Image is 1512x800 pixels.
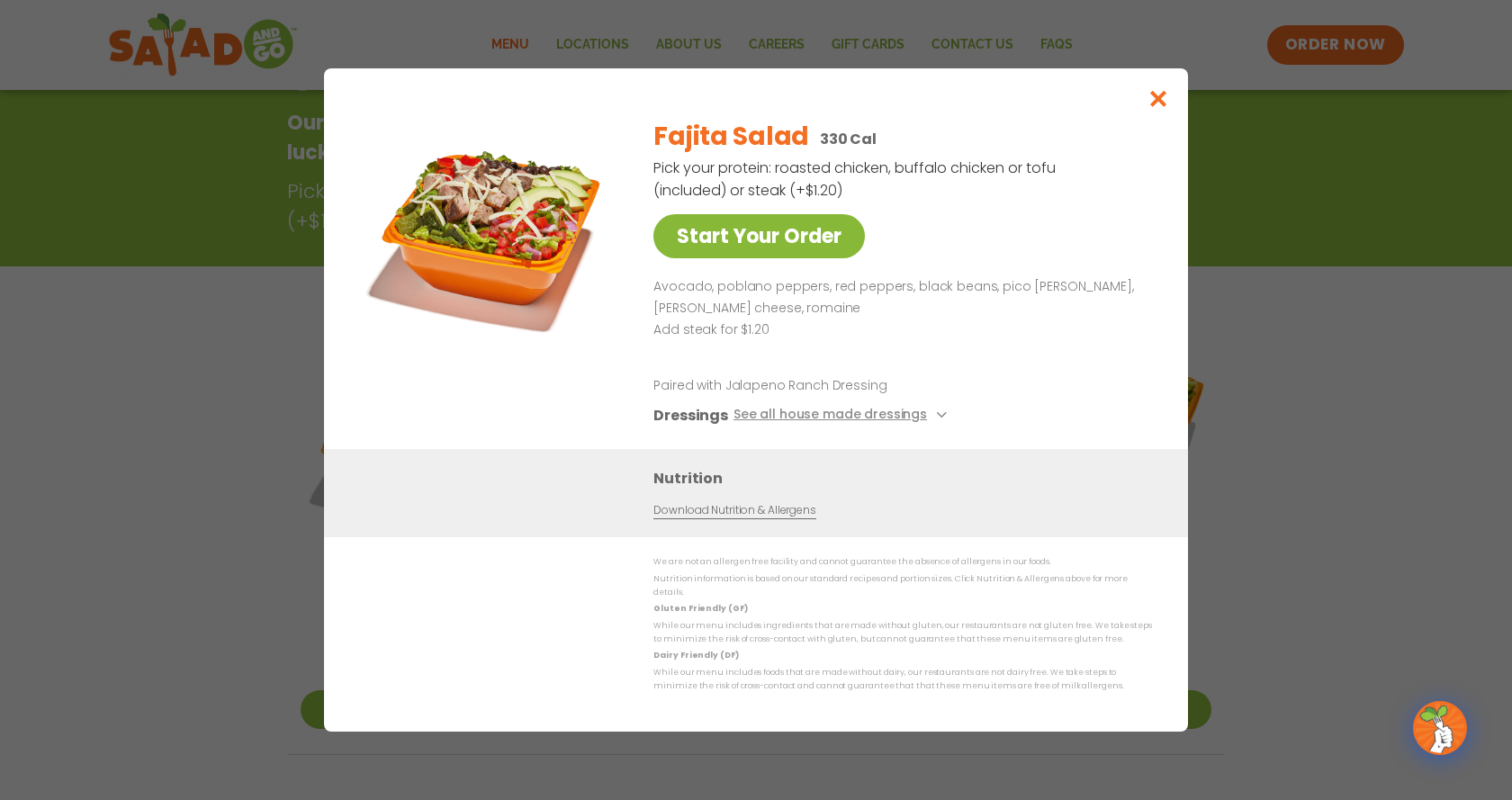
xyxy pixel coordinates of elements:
[653,118,809,156] h2: Fajita Salad
[653,555,1152,569] p: We are not an allergen free facility and cannot guarantee the absence of allergens in our foods.
[653,665,1152,693] p: While our menu includes foods that are made without dairy, our restaurants are not dairy free. We...
[653,650,738,661] strong: Dairy Friendly (DF)
[653,603,747,614] strong: Gluten Friendly (GF)
[653,276,1145,319] p: Avocado, poblano peppers, red peppers, black beans, pico [PERSON_NAME], [PERSON_NAME] cheese, rom...
[1129,68,1188,129] button: Close modal
[653,319,1145,341] p: Add steak for $1.20
[1415,703,1465,753] img: wpChatIcon
[653,376,986,395] p: Paired with Jalapeno Ranch Dressing
[653,572,1152,600] p: Nutrition information is based on our standard recipes and portion sizes. Click Nutrition & Aller...
[653,619,1152,647] p: While our menu includes ingredients that are made without gluten, our restaurants are not gluten ...
[653,404,728,427] h3: Dressings
[364,104,616,356] img: Featured product photo for Fajita Salad
[653,467,1161,490] h3: Nutrition
[820,128,877,150] p: 330 Cal
[733,404,952,427] button: See all house made dressings
[653,157,1058,202] p: Pick your protein: roasted chicken, buffalo chicken or tofu (included) or steak (+$1.20)
[653,502,815,519] a: Download Nutrition & Allergens
[653,214,865,258] a: Start Your Order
